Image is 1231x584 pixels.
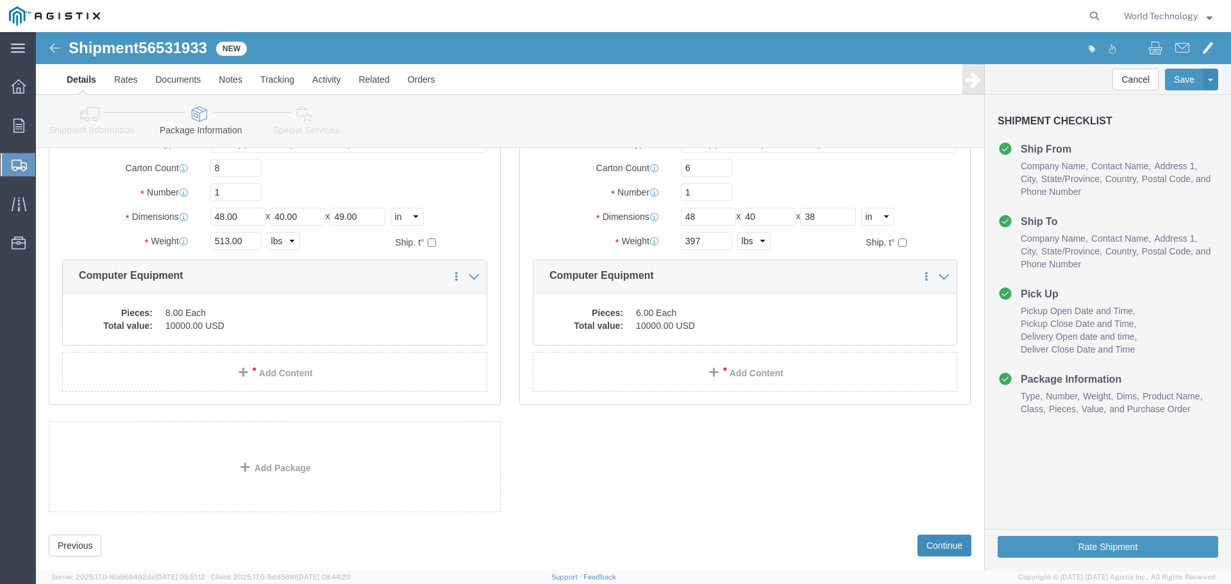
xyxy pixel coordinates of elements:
button: World Technology [1123,8,1213,24]
a: Feedback [583,573,616,581]
a: Support [551,573,583,581]
span: Copyright © [DATE]-[DATE] Agistix Inc., All Rights Reserved [1018,572,1216,583]
span: World Technology [1124,9,1198,23]
img: logo [9,6,100,26]
span: [DATE] 08:44:20 [297,573,351,581]
span: Client: 2025.17.0-5dd568f [211,573,351,581]
span: Server: 2025.17.0-16a969492de [51,573,205,581]
iframe: FS Legacy Container [36,32,1231,571]
span: [DATE] 09:51:12 [155,573,205,581]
